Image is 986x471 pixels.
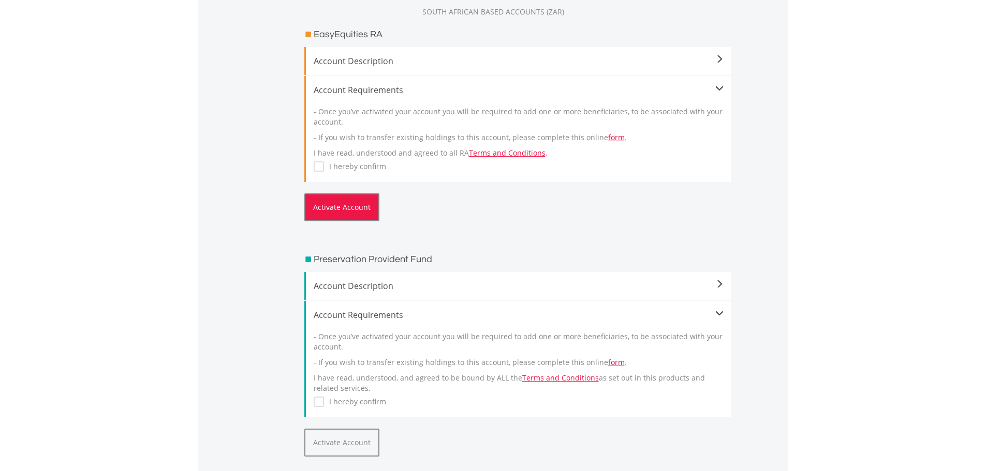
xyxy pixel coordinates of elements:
[469,148,546,158] a: Terms and Conditions
[608,132,625,142] a: form
[608,357,625,367] a: form
[314,55,724,67] span: Account Description
[522,373,599,383] a: Terms and Conditions
[314,357,724,368] p: - If you wish to transfer existing holdings to this account, please complete this online .
[314,84,724,96] div: Account Requirements
[314,331,724,352] p: - Once you’ve activated your account you will be required to add one or more beneficiaries, to be...
[314,107,724,127] p: - Once you’ve activated your account you will be required to add one or more beneficiaries, to be...
[314,321,724,409] div: I have read, understood, and agreed to be bound by ALL the as set out in this products and relate...
[324,161,386,172] label: I hereby confirm
[304,193,379,221] button: Activate Account
[304,429,379,457] button: Activate Account
[324,397,386,407] label: I hereby confirm
[198,7,788,17] div: SOUTH AFRICAN BASED ACCOUNTS (ZAR)
[314,252,432,267] h3: Preservation Provident Fund
[314,280,724,292] span: Account Description
[314,27,382,42] h3: EasyEquities RA
[314,96,724,174] div: I have read, understood and agreed to all RA .
[314,132,724,143] p: - If you wish to transfer existing holdings to this account, please complete this online .
[314,309,724,321] div: Account Requirements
